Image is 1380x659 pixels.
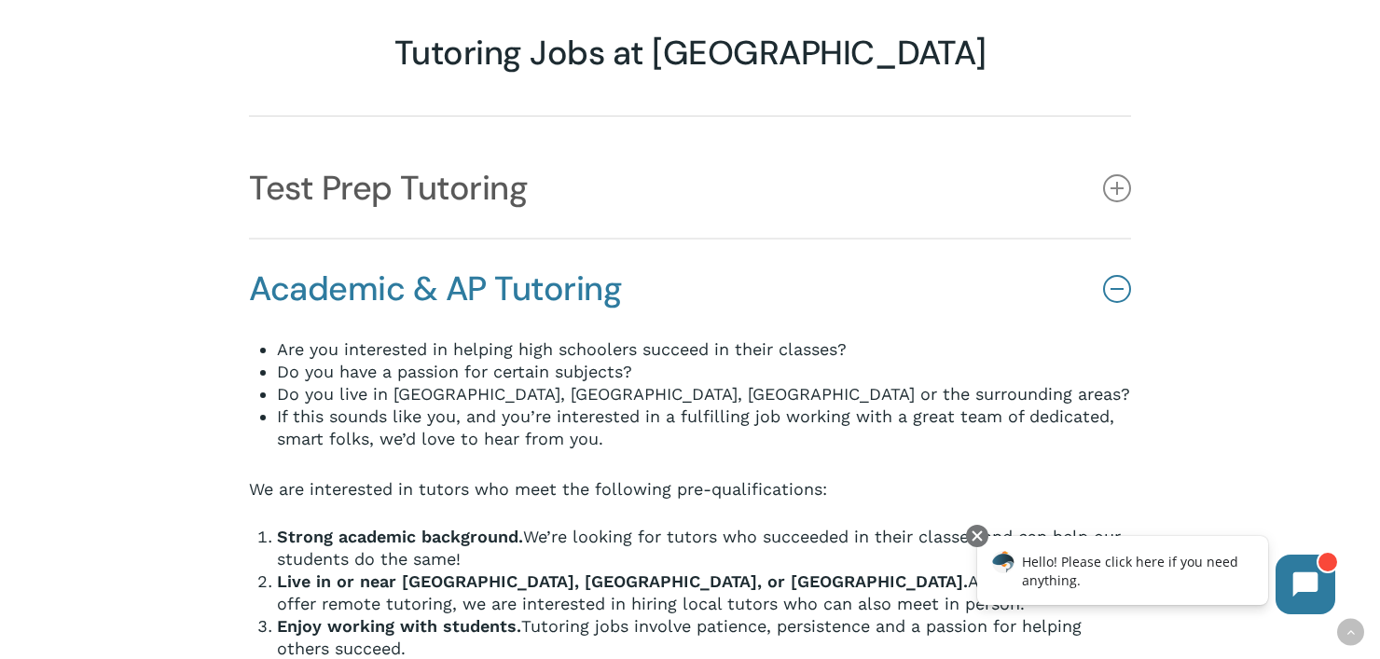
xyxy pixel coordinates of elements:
[277,406,1114,448] span: If this sounds like you, and you’re interested in a fulfilling job working with a great team of d...
[277,527,1121,569] span: We’re looking for tutors who succeeded in their classes and can help our students do the same!
[249,240,1131,338] a: Academic & AP Tutoring
[277,362,632,381] span: Do you have a passion for certain subjects?
[249,32,1131,75] h3: Tutoring Jobs at [GEOGRAPHIC_DATA]
[277,571,968,591] b: Live in or near [GEOGRAPHIC_DATA], [GEOGRAPHIC_DATA], or [GEOGRAPHIC_DATA].
[958,521,1354,633] iframe: Chatbot
[277,527,523,546] b: Strong academic background.
[277,384,1130,404] span: Do you live in [GEOGRAPHIC_DATA], [GEOGRAPHIC_DATA], [GEOGRAPHIC_DATA] or the surrounding areas?
[249,139,1131,238] a: Test Prep Tutoring
[277,616,521,636] b: Enjoy working with students.
[249,479,827,499] span: We are interested in tutors who meet the following pre-qualifications:
[277,339,847,359] span: Are you interested in helping high schoolers succeed in their classes?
